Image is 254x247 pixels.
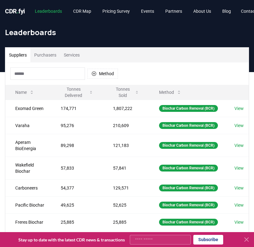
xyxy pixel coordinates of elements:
span: . [17,7,19,15]
td: 25,885 [51,213,103,231]
button: Services [60,48,83,62]
button: Tonnes Sold [108,86,144,98]
td: 49,625 [51,196,103,213]
a: View [234,185,244,191]
div: Biochar Carbon Removal (BCR) [159,122,218,129]
div: Biochar Carbon Removal (BCR) [159,219,218,226]
a: View [234,219,244,225]
button: Suppliers [5,48,31,62]
a: Blog [217,6,236,17]
td: 129,571 [103,179,149,196]
a: Pricing Survey [97,6,135,17]
td: Wakefield Biochar [5,157,51,179]
a: View [234,165,244,171]
a: View [234,105,244,112]
a: CDR.fyi [5,7,25,16]
td: Aperam BioEnergia [5,134,51,157]
td: 57,841 [103,157,149,179]
td: 25,885 [103,213,149,231]
a: Leaderboards [30,6,67,17]
td: 95,276 [51,117,103,134]
div: Biochar Carbon Removal (BCR) [159,105,218,112]
button: Method [154,86,186,98]
a: CDR Map [68,6,96,17]
td: 210,609 [103,117,149,134]
a: Partners [160,6,187,17]
a: View [234,202,244,208]
td: 121,183 [103,134,149,157]
h1: Leaderboards [5,27,249,37]
nav: Main [30,6,236,17]
a: Events [136,6,159,17]
td: 54,377 [51,179,103,196]
td: 1,807,222 [103,100,149,117]
button: Name [10,86,39,98]
div: Biochar Carbon Removal (BCR) [159,202,218,208]
div: Biochar Carbon Removal (BCR) [159,185,218,191]
button: Purchasers [31,48,60,62]
td: 57,833 [51,157,103,179]
td: 174,771 [51,100,103,117]
a: View [234,142,244,149]
td: 89,298 [51,134,103,157]
td: Carboneers [5,179,51,196]
div: Biochar Carbon Removal (BCR) [159,165,218,172]
td: Freres Biochar [5,213,51,231]
td: Pacific Biochar [5,196,51,213]
a: About Us [188,6,216,17]
div: Biochar Carbon Removal (BCR) [159,142,218,149]
td: Exomad Green [5,100,51,117]
button: Method [87,69,118,79]
a: View [234,122,244,129]
td: 52,625 [103,196,149,213]
span: CDR fyi [5,7,25,15]
td: Varaha [5,117,51,134]
button: Tonnes Delivered [56,86,98,98]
